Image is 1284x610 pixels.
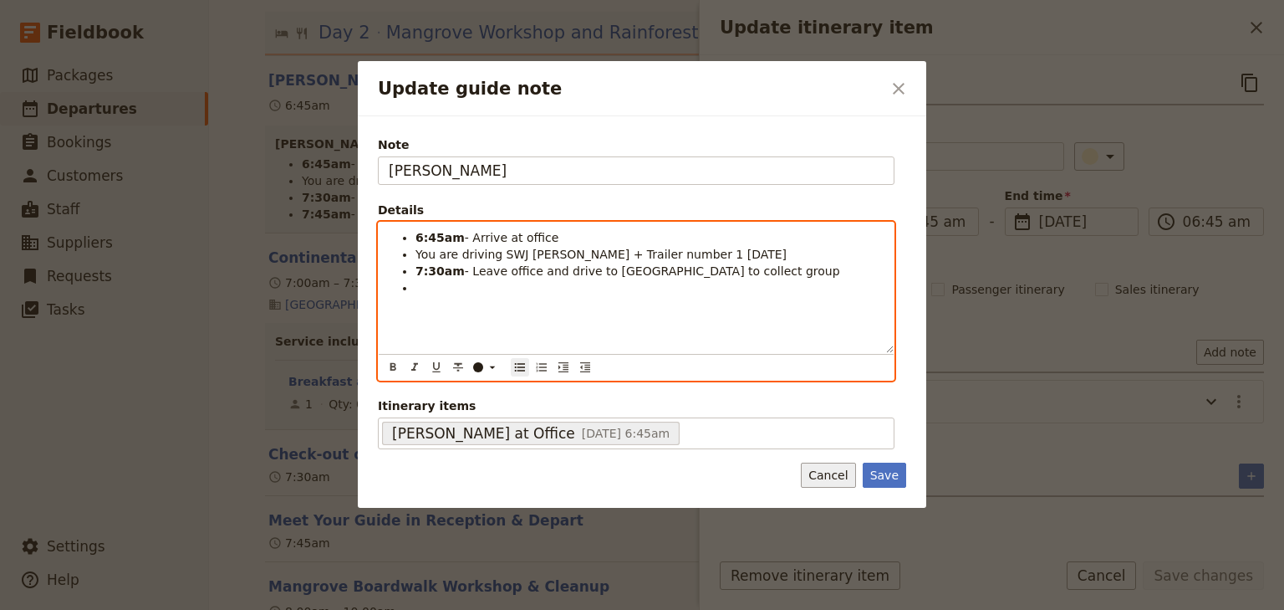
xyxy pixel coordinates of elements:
span: - Arrive at office [465,231,559,244]
span: You are driving SWJ [PERSON_NAME] + Trailer number 1 [DATE] [415,248,787,261]
span: - Leave office and drive to [GEOGRAPHIC_DATA] to collect group [465,264,840,278]
strong: 7:30am [415,264,465,278]
div: Details [378,202,894,218]
button: Format italic [405,358,424,377]
button: ​ [469,358,502,377]
div: ​ [471,361,505,374]
button: Decrease indent [576,358,594,377]
h2: Update guide note [378,76,881,101]
span: [DATE] 6:45am [582,427,670,440]
strong: 6:45am [415,231,465,244]
button: Increase indent [554,358,573,377]
button: Save [863,463,906,488]
button: Format underline [427,358,446,377]
button: Format bold [384,358,402,377]
span: Itinerary items [378,397,894,414]
button: Cancel [801,463,855,488]
span: [PERSON_NAME] at Office [392,423,575,443]
span: Note [378,136,894,153]
button: Close dialog [884,74,913,103]
button: Numbered list [532,358,551,377]
button: Format strikethrough [449,358,467,377]
button: Bulleted list [511,358,529,377]
input: Note [378,156,894,185]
